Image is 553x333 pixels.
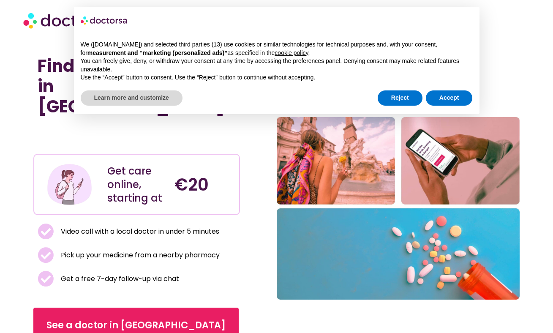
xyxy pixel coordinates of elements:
[46,319,226,332] span: See a doctor in [GEOGRAPHIC_DATA]
[277,117,520,300] img: A collage of three pictures. Healthy female traveler enjoying her vacation in Rome, Italy. Someon...
[59,249,220,261] span: Pick up your medicine from a nearby pharmacy
[81,90,183,106] button: Learn more and customize
[87,49,227,56] strong: measurement and “marketing (personalized ads)”
[38,135,236,145] iframe: Customer reviews powered by Trustpilot
[59,273,179,285] span: Get a free 7-day follow-up via chat
[174,175,233,195] h4: €20
[46,161,93,208] img: Illustration depicting a young woman in a casual outfit, engaged with her smartphone. She has a p...
[81,57,473,74] p: You can freely give, deny, or withdraw your consent at any time by accessing the preferences pane...
[378,90,422,106] button: Reject
[81,14,128,27] img: logo
[426,90,473,106] button: Accept
[38,56,236,117] h1: Find a doctor near me in [GEOGRAPHIC_DATA]
[275,49,308,56] a: cookie policy
[38,125,164,135] iframe: Customer reviews powered by Trustpilot
[59,226,219,237] span: Video call with a local doctor in under 5 minutes
[81,74,473,82] p: Use the “Accept” button to consent. Use the “Reject” button to continue without accepting.
[107,164,166,205] div: Get care online, starting at
[81,41,473,57] p: We ([DOMAIN_NAME]) and selected third parties (13) use cookies or similar technologies for techni...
